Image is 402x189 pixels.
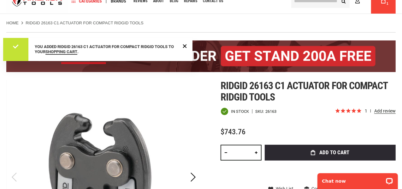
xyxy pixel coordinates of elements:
[35,44,180,55] div: You added RIDGID 26163 C1 ACTUATOR FOR COMPACT RIDGID TOOLS to your .
[221,127,245,136] span: $743.76
[181,42,189,50] div: Close Message
[6,20,19,26] a: Home
[26,21,143,25] strong: RIDGID 26163 C1 ACTUATOR FOR COMPACT RIDGID TOOLS
[335,108,396,115] span: Rated 5.0 out of 5 stars 1 reviews
[319,150,349,155] span: Add to Cart
[221,80,387,103] span: Ridgid 26163 c1 actuator for compact ridgid tools
[365,108,396,113] span: 1 reviews
[387,2,388,5] span: 1
[265,164,396,180] div: Add to Cart
[221,107,249,115] div: Availability
[6,40,396,72] img: BOGO: Buy the RIDGID® 1224 Threader (26092), get the 92467 200A Stand FREE!
[255,109,265,113] strong: SKU
[265,109,276,113] div: 26163
[231,109,249,113] span: In stock
[265,145,396,161] button: Add to Cart
[313,169,402,189] iframe: LiveChat chat widget
[45,49,77,55] a: shopping cart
